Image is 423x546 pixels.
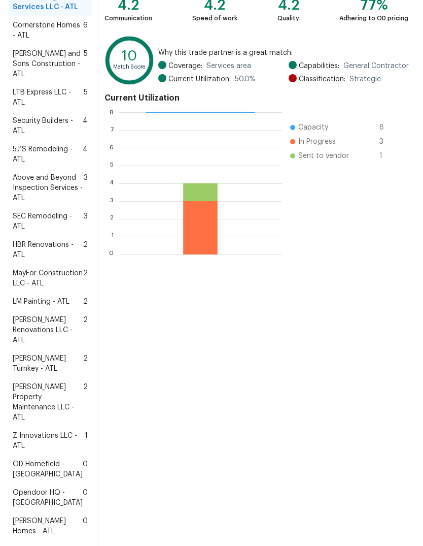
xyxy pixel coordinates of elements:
[277,13,299,23] div: Quality
[110,180,114,186] text: 4
[13,20,83,41] span: Cornerstone Homes - ATL
[13,488,83,508] span: Opendoor HQ - [GEOGRAPHIC_DATA]
[122,49,137,63] text: 10
[13,116,83,136] span: Security Builders - ATL
[110,162,114,168] text: 5
[298,151,349,161] span: Sent to vendor
[13,354,83,374] span: [PERSON_NAME] Turnkey - ATL
[13,315,83,345] span: [PERSON_NAME] Renovations LLC - ATL
[206,61,251,71] span: Services area
[13,268,83,288] span: MayFor Construction LLC - ATL
[192,13,237,23] div: Speed of work
[299,61,339,71] span: Capabilities:
[13,87,84,108] span: LTB Express LLC - ATL
[104,93,409,103] h4: Current Utilization
[110,109,114,115] text: 8
[379,122,396,133] span: 8
[109,251,114,257] text: 0
[13,49,84,79] span: [PERSON_NAME] and Sons Construction - ATL
[379,151,396,161] span: 1
[13,382,83,423] span: [PERSON_NAME] Property Maintenance LLC - ATL
[83,315,88,345] span: 2
[83,516,88,536] span: 0
[83,240,88,260] span: 2
[13,431,85,451] span: Z Innovations LLC - ATL
[85,431,88,451] span: 1
[13,173,84,203] span: Above and Beyond Inspection Services - ATL
[13,459,83,479] span: OD Homefield - [GEOGRAPHIC_DATA]
[158,48,408,58] span: Why this trade partner is a great match:
[83,354,88,374] span: 2
[13,297,69,307] span: LM Painting - ATL
[343,61,409,71] span: General Contractor
[84,211,88,232] span: 3
[298,122,328,133] span: Capacity
[298,137,336,147] span: In Progress
[84,173,88,203] span: 3
[83,297,88,307] span: 2
[13,144,83,165] span: 5J’S Remodeling - ATL
[110,198,114,204] text: 3
[349,74,381,84] span: Strategic
[235,74,256,84] span: 50.0 %
[168,74,231,84] span: Current Utilization:
[13,211,84,232] span: SEC Remodeling - ATL
[83,116,88,136] span: 4
[113,65,146,70] text: Match Score
[83,459,88,479] span: 0
[299,74,345,84] span: Classification:
[13,240,83,260] span: HBR Renovations - ATL
[111,233,114,239] text: 1
[110,215,114,221] text: 2
[379,137,396,147] span: 3
[83,268,88,288] span: 2
[104,13,152,23] div: Communication
[84,49,88,79] span: 5
[83,488,88,508] span: 0
[339,13,408,23] div: Adhering to OD pricing
[83,20,88,41] span: 6
[13,516,83,536] span: [PERSON_NAME] Homes - ATL
[83,382,88,423] span: 2
[111,126,114,133] text: 7
[84,87,88,108] span: 5
[168,61,202,71] span: Coverage:
[83,144,88,165] span: 4
[110,144,114,150] text: 6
